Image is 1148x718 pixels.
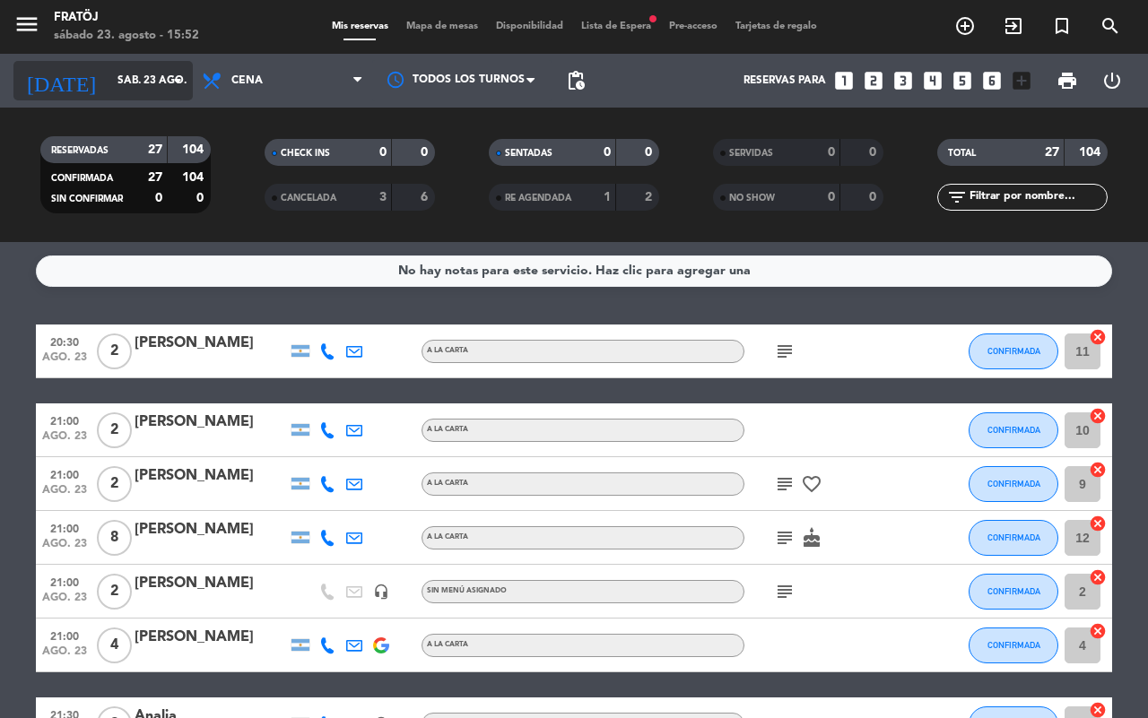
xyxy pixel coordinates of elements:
[54,27,199,45] div: sábado 23. agosto - 15:52
[1079,146,1104,159] strong: 104
[969,333,1058,369] button: CONFIRMADA
[954,15,976,37] i: add_circle_outline
[1010,69,1033,92] i: add_box
[148,143,162,156] strong: 27
[167,70,188,91] i: arrow_drop_down
[97,574,132,610] span: 2
[801,473,822,495] i: favorite_border
[323,22,397,31] span: Mis reservas
[645,146,656,159] strong: 0
[97,466,132,502] span: 2
[987,586,1040,596] span: CONFIRMADA
[969,412,1058,448] button: CONFIRMADA
[182,143,207,156] strong: 104
[604,191,611,203] strong: 1
[135,626,287,649] div: [PERSON_NAME]
[398,261,751,281] div: No hay notas para este servicio. Haz clic para agregar una
[832,69,856,92] i: looks_one
[42,571,87,592] span: 21:00
[921,69,944,92] i: looks_4
[42,351,87,372] span: ago. 23
[397,22,487,31] span: Mapa de mesas
[51,146,109,155] span: RESERVADAS
[969,466,1058,502] button: CONFIRMADA
[373,584,389,600] i: headset_mic
[54,9,199,27] div: Fratöj
[379,146,387,159] strong: 0
[968,187,1107,207] input: Filtrar por nombre...
[891,69,915,92] i: looks_3
[948,149,976,158] span: TOTAL
[97,520,132,556] span: 8
[660,22,726,31] span: Pre-acceso
[969,574,1058,610] button: CONFIRMADA
[421,146,431,159] strong: 0
[42,625,87,645] span: 21:00
[148,171,162,184] strong: 27
[135,572,287,595] div: [PERSON_NAME]
[135,411,287,434] div: [PERSON_NAME]
[135,464,287,488] div: [PERSON_NAME]
[1089,461,1107,479] i: cancel
[427,480,468,487] span: A LA CARTA
[42,463,87,484] span: 21:00
[42,517,87,538] span: 21:00
[1051,15,1073,37] i: turned_in_not
[951,69,974,92] i: looks_5
[828,191,835,203] strong: 0
[427,426,468,433] span: A LA CARTA
[565,70,587,91] span: pending_actions
[774,527,796,549] i: subject
[774,341,796,362] i: subject
[42,645,87,666] span: ago. 23
[980,69,1004,92] i: looks_6
[862,69,885,92] i: looks_two
[1045,146,1059,159] strong: 27
[97,412,132,448] span: 2
[505,194,571,203] span: RE AGENDADA
[987,425,1040,435] span: CONFIRMADA
[1057,70,1078,91] span: print
[281,194,336,203] span: CANCELADA
[427,533,468,541] span: A LA CARTA
[51,195,123,203] span: SIN CONFIRMAR
[1089,407,1107,425] i: cancel
[987,532,1040,542] span: CONFIRMADA
[1003,15,1024,37] i: exit_to_app
[42,410,87,430] span: 21:00
[427,587,507,594] span: Sin menú asignado
[828,146,835,159] strong: 0
[1100,15,1121,37] i: search
[726,22,826,31] span: Tarjetas de regalo
[946,186,968,208] i: filter_list
[51,174,113,183] span: CONFIRMADA
[182,171,207,184] strong: 104
[135,518,287,541] div: [PERSON_NAME]
[135,332,287,355] div: [PERSON_NAME]
[97,627,132,663] span: 4
[487,22,572,31] span: Disponibilidad
[645,191,656,203] strong: 2
[987,479,1040,489] span: CONFIRMADA
[42,484,87,505] span: ago. 23
[42,430,87,451] span: ago. 23
[13,11,40,38] i: menu
[1089,515,1107,532] i: cancel
[729,149,773,158] span: SERVIDAS
[1090,54,1135,108] div: LOG OUT
[869,191,880,203] strong: 0
[969,520,1058,556] button: CONFIRMADA
[281,149,330,158] span: CHECK INS
[987,640,1040,650] span: CONFIRMADA
[42,538,87,558] span: ago. 23
[42,592,87,612] span: ago. 23
[1089,568,1107,586] i: cancel
[648,13,658,24] span: fiber_manual_record
[97,333,132,369] span: 2
[572,22,660,31] span: Lista de Espera
[774,473,796,495] i: subject
[801,527,822,549] i: cake
[1089,622,1107,640] i: cancel
[379,191,387,203] strong: 3
[13,61,109,100] i: [DATE]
